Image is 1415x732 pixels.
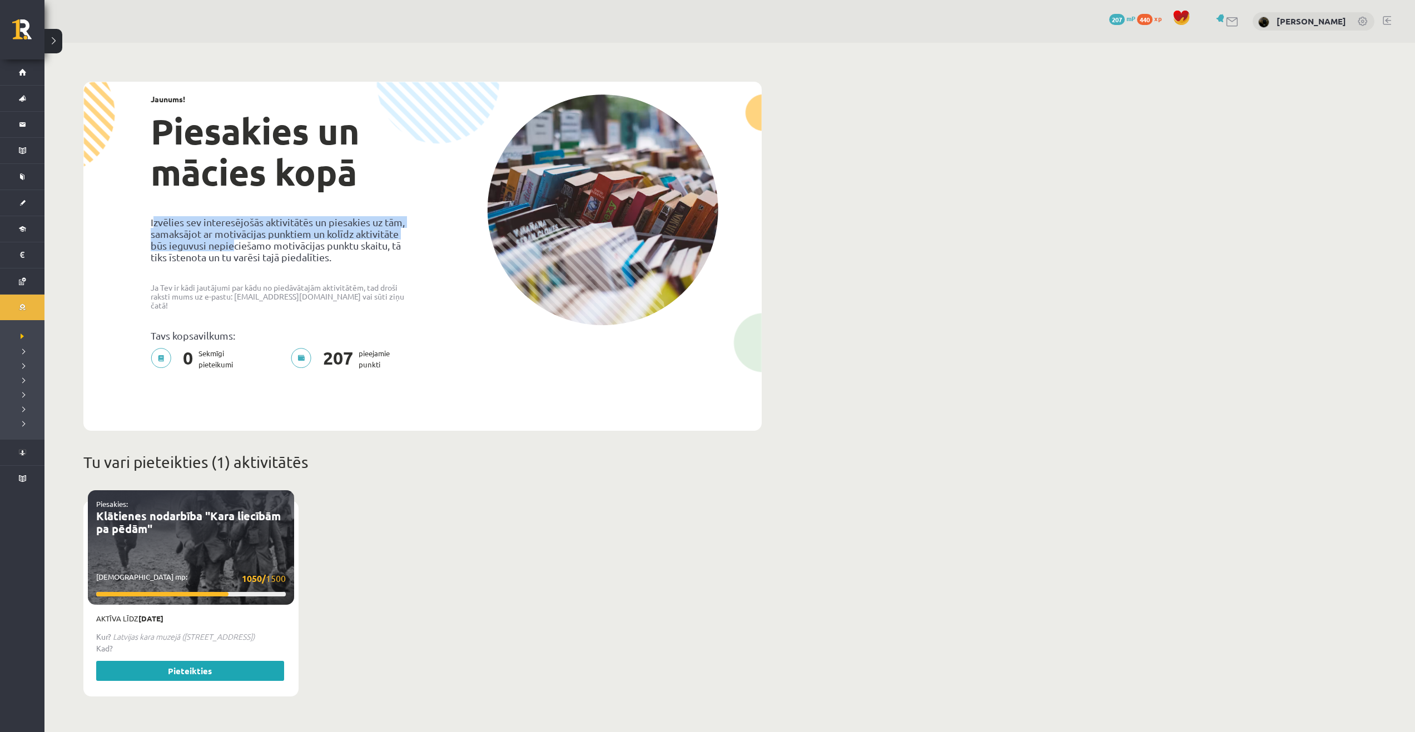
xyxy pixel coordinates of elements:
h1: Piesakies un mācies kopā [151,111,414,193]
p: Tavs kopsavilkums: [151,330,414,341]
a: 207 mP [1109,14,1135,23]
span: mP [1126,14,1135,23]
a: Pieteikties [96,661,284,681]
a: [PERSON_NAME] [1277,16,1346,27]
p: Aktīva līdz [96,613,286,624]
strong: 1050/ [242,572,266,584]
strong: Jaunums! [151,94,185,104]
p: Sekmīgi pieteikumi [151,348,240,370]
span: 0 [177,348,198,370]
span: xp [1154,14,1161,23]
img: campaign-image-1c4f3b39ab1f89d1fca25a8facaab35ebc8e40cf20aedba61fd73fb4233361ac.png [487,94,718,325]
span: 207 [317,348,359,370]
img: Valērija Ņeverovska [1258,17,1269,28]
p: Tu vari pieteikties (1) aktivitātēs [83,451,762,474]
strong: [DATE] [138,614,163,623]
p: Ja Tev ir kādi jautājumi par kādu no piedāvātajām aktivitātēm, tad droši raksti mums uz e-pastu: ... [151,283,414,310]
p: [DEMOGRAPHIC_DATA] mp: [96,571,286,585]
span: 207 [1109,14,1125,25]
span: 440 [1137,14,1153,25]
a: Klātienes nodarbība "Kara liecībām pa pēdām" [96,509,281,536]
a: Rīgas 1. Tālmācības vidusskola [12,19,44,47]
a: Piesakies: [96,499,128,509]
a: 440 xp [1137,14,1167,23]
p: pieejamie punkti [291,348,396,370]
span: 1500 [242,571,286,585]
strong: Kur? [96,631,111,641]
strong: Kad? [96,643,113,653]
em: Latvijas kara muzejā ([STREET_ADDRESS]) [113,631,255,642]
p: Izvēlies sev interesējošās aktivitātēs un piesakies uz tām, samaksājot ar motivācijas punktiem un... [151,216,414,263]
